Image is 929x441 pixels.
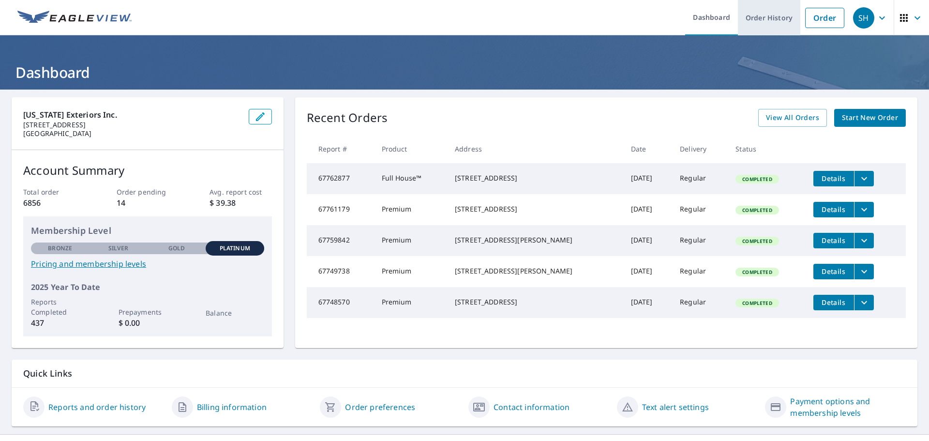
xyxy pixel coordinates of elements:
th: Delivery [672,135,728,163]
a: Pricing and membership levels [31,258,264,270]
p: Total order [23,187,85,197]
td: 67759842 [307,225,374,256]
td: [DATE] [623,194,673,225]
span: Details [819,298,848,307]
button: filesDropdownBtn-67749738 [854,264,874,279]
div: [STREET_ADDRESS] [455,297,615,307]
div: [STREET_ADDRESS][PERSON_NAME] [455,235,615,245]
a: Order preferences [345,401,415,413]
td: Regular [672,256,728,287]
h1: Dashboard [12,62,917,82]
td: Regular [672,225,728,256]
th: Date [623,135,673,163]
p: Quick Links [23,367,906,380]
td: Premium [374,194,447,225]
div: [STREET_ADDRESS] [455,204,615,214]
p: Avg. report cost [210,187,271,197]
td: 67748570 [307,287,374,318]
p: Prepayments [119,307,177,317]
button: detailsBtn-67759842 [813,233,854,248]
button: filesDropdownBtn-67759842 [854,233,874,248]
td: Regular [672,163,728,194]
p: 14 [117,197,179,209]
a: Text alert settings [642,401,709,413]
p: [STREET_ADDRESS] [23,121,241,129]
button: filesDropdownBtn-67748570 [854,295,874,310]
td: 67762877 [307,163,374,194]
td: Regular [672,194,728,225]
button: filesDropdownBtn-67761179 [854,202,874,217]
span: Start New Order [842,112,898,124]
p: Silver [108,244,129,253]
p: Reports Completed [31,297,89,317]
div: SH [853,7,874,29]
a: Billing information [197,401,267,413]
td: [DATE] [623,163,673,194]
div: [STREET_ADDRESS] [455,173,615,183]
span: Details [819,205,848,214]
td: 67761179 [307,194,374,225]
span: Completed [736,300,778,306]
td: Full House™ [374,163,447,194]
td: [DATE] [623,287,673,318]
th: Report # [307,135,374,163]
td: 67749738 [307,256,374,287]
td: Regular [672,287,728,318]
p: 437 [31,317,89,329]
td: Premium [374,225,447,256]
span: Details [819,267,848,276]
a: Payment options and membership levels [790,395,906,419]
p: Recent Orders [307,109,388,127]
span: View All Orders [766,112,819,124]
p: Account Summary [23,162,272,179]
button: detailsBtn-67762877 [813,171,854,186]
p: Balance [206,308,264,318]
a: Start New Order [834,109,906,127]
span: Completed [736,176,778,182]
span: Completed [736,238,778,244]
td: [DATE] [623,256,673,287]
p: Order pending [117,187,179,197]
span: Details [819,174,848,183]
p: Platinum [220,244,250,253]
button: detailsBtn-67748570 [813,295,854,310]
p: 2025 Year To Date [31,281,264,293]
th: Status [728,135,805,163]
p: [GEOGRAPHIC_DATA] [23,129,241,138]
button: filesDropdownBtn-67762877 [854,171,874,186]
button: detailsBtn-67749738 [813,264,854,279]
a: Reports and order history [48,401,146,413]
p: $ 39.38 [210,197,271,209]
p: 6856 [23,197,85,209]
td: Premium [374,287,447,318]
p: Membership Level [31,224,264,237]
p: $ 0.00 [119,317,177,329]
td: [DATE] [623,225,673,256]
th: Product [374,135,447,163]
a: View All Orders [758,109,827,127]
a: Order [805,8,844,28]
td: Premium [374,256,447,287]
img: EV Logo [17,11,132,25]
span: Details [819,236,848,245]
div: [STREET_ADDRESS][PERSON_NAME] [455,266,615,276]
p: Gold [168,244,185,253]
p: [US_STATE] Exteriors Inc. [23,109,241,121]
a: Contact information [494,401,569,413]
th: Address [447,135,623,163]
span: Completed [736,207,778,213]
p: Bronze [48,244,72,253]
button: detailsBtn-67761179 [813,202,854,217]
span: Completed [736,269,778,275]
